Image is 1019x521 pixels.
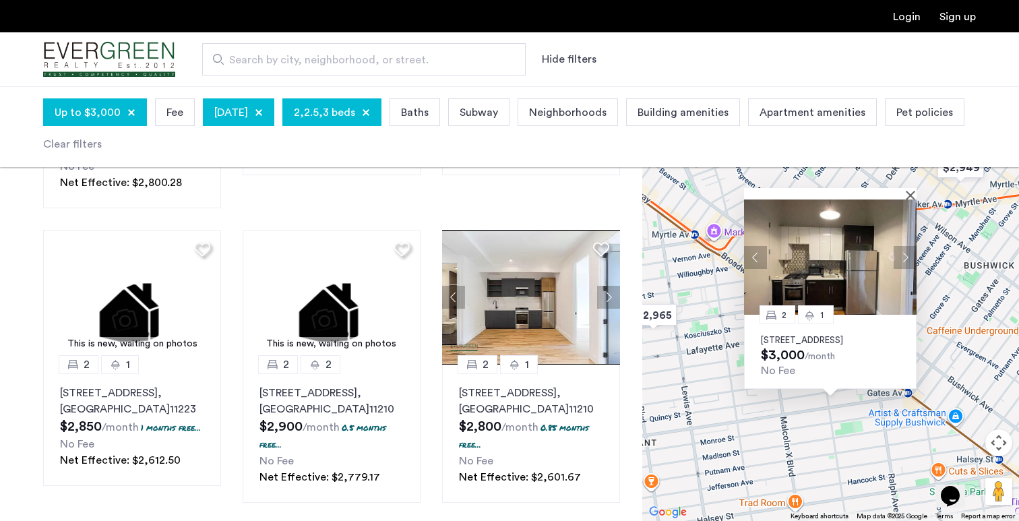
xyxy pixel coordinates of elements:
[214,104,248,121] span: [DATE]
[243,230,421,365] a: This is new, waiting on photos
[597,286,620,309] button: Next apartment
[761,365,795,376] span: No Fee
[459,472,581,483] span: Net Effective: $2,601.67
[43,136,102,152] div: Clear filters
[896,104,953,121] span: Pet policies
[442,365,620,503] a: 21[STREET_ADDRESS], [GEOGRAPHIC_DATA]112100.85 months free...No FeeNet Effective: $2,601.67
[761,335,900,346] p: [STREET_ADDRESS]
[893,11,921,22] a: Login
[303,422,340,433] sub: /month
[646,503,690,521] a: Open this area in Google Maps (opens a new window)
[782,310,786,319] span: 2
[529,104,607,121] span: Neighborhoods
[791,512,848,521] button: Keyboard shortcuts
[259,456,294,466] span: No Fee
[43,365,221,486] a: 21[STREET_ADDRESS], [GEOGRAPHIC_DATA]112231 months free...No FeeNet Effective: $2,612.50
[202,43,526,75] input: Apartment Search
[249,337,414,351] div: This is new, waiting on photos
[243,230,421,365] img: 1.gif
[646,503,690,521] img: Google
[442,230,620,365] img: 1998_638326323746201508.jpeg
[894,245,917,268] button: Next apartment
[43,230,221,365] img: 1.gif
[259,422,386,450] p: 0.5 months free...
[259,420,303,433] span: $2,900
[638,104,729,121] span: Building amenities
[401,104,429,121] span: Baths
[55,104,121,121] span: Up to $3,000
[126,357,130,373] span: 1
[43,34,175,85] a: Cazamio Logo
[939,11,976,22] a: Registration
[744,245,767,268] button: Previous apartment
[60,455,181,466] span: Net Effective: $2,612.50
[259,472,380,483] span: Net Effective: $2,779.17
[935,512,953,521] a: Terms (opens in new tab)
[229,52,488,68] span: Search by city, neighborhood, or street.
[259,385,404,417] p: [STREET_ADDRESS] 11210
[935,467,979,508] iframe: chat widget
[760,104,865,121] span: Apartment amenities
[805,352,835,361] sub: /month
[525,357,529,373] span: 1
[985,478,1012,505] button: Drag Pegman onto the map to open Street View
[60,439,94,450] span: No Fee
[459,422,589,450] p: 0.85 months free...
[744,200,917,315] img: Apartment photo
[459,385,603,417] p: [STREET_ADDRESS] 11210
[60,177,182,188] span: Net Effective: $2,800.28
[483,357,489,373] span: 2
[501,422,538,433] sub: /month
[294,104,355,121] span: 2,2.5,3 beds
[43,230,221,365] a: This is new, waiting on photos
[932,152,989,183] div: $2,949
[60,420,102,433] span: $2,850
[985,429,1012,456] button: Map camera controls
[141,422,201,433] p: 1 months free...
[459,456,493,466] span: No Fee
[460,104,498,121] span: Subway
[442,286,465,309] button: Previous apartment
[542,51,596,67] button: Show or hide filters
[43,34,175,85] img: logo
[283,357,289,373] span: 2
[625,300,682,330] div: $2,965
[84,357,90,373] span: 2
[961,512,1015,521] a: Report a map error
[908,190,918,200] button: Close
[243,365,421,503] a: 22[STREET_ADDRESS], [GEOGRAPHIC_DATA]112100.5 months free...No FeeNet Effective: $2,779.17
[857,513,927,520] span: Map data ©2025 Google
[459,420,501,433] span: $2,800
[50,337,214,351] div: This is new, waiting on photos
[102,422,139,433] sub: /month
[166,104,183,121] span: Fee
[326,357,332,373] span: 2
[761,348,805,362] span: $3,000
[820,310,824,319] span: 1
[60,385,204,417] p: [STREET_ADDRESS] 11223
